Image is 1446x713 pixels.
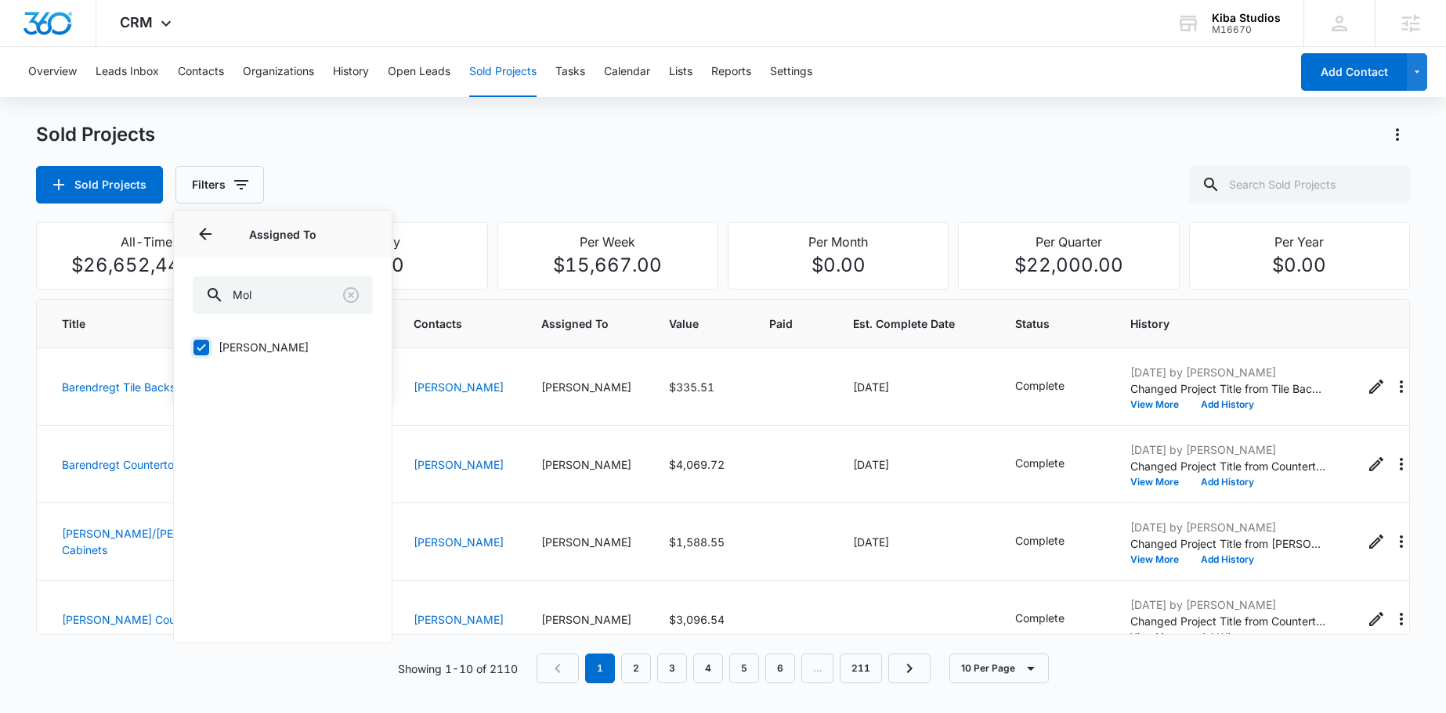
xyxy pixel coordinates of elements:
a: Page 4 [693,654,723,683]
p: Assigned To [193,226,373,243]
button: Edit Sold Project [1364,374,1389,399]
p: Changed Project Title from Countertops to Barendregt Countertops Changed Estimated Completion Dat... [1130,458,1326,474]
p: [DATE] by [PERSON_NAME] [1130,596,1326,613]
a: Page 6 [765,654,795,683]
button: Sold Projects [469,47,537,97]
em: 1 [585,654,615,683]
button: View More [1130,555,1190,564]
button: Add Contact [1301,53,1407,91]
div: account name [1212,12,1281,24]
a: Barendregt Tile Backsplash [62,380,203,394]
span: Paid [769,315,793,332]
button: Open Leads [388,47,450,97]
span: [DATE] [853,458,889,471]
button: Lists [669,47,692,97]
p: Showing 1-10 of 2110 [398,661,518,677]
button: Actions [1389,452,1414,477]
a: [PERSON_NAME] [414,458,504,471]
button: History [333,47,369,97]
p: $15,667.00 [508,251,708,279]
a: Page 5 [729,654,759,683]
a: [PERSON_NAME] [414,535,504,549]
div: - - Select to Edit Field [1015,610,1093,628]
p: Per Year [1199,232,1400,251]
span: $4,069.72 [669,458,725,471]
button: View More [1130,477,1190,487]
button: Edit Sold Project [1364,452,1389,477]
span: Status [1015,315,1093,332]
span: Title [62,315,223,332]
button: Actions [1389,374,1414,399]
button: Actions [1389,529,1414,554]
label: [PERSON_NAME] [193,339,373,355]
p: Complete [1015,455,1065,471]
div: - - Select to Edit Field [1015,455,1093,474]
button: Actions [1385,122,1410,147]
span: CRM [120,14,153,31]
h1: Sold Projects [36,123,155,146]
button: Overview [28,47,77,97]
a: [PERSON_NAME]/[PERSON_NAME] Cabinets [62,527,246,556]
div: [PERSON_NAME] [541,611,631,628]
button: View More [1130,632,1190,642]
span: $1,588.55 [669,535,725,549]
button: Filters [175,166,264,203]
div: - - Select to Edit Field [1015,377,1093,396]
span: Contacts [414,315,504,332]
p: Complete [1015,377,1065,394]
a: [PERSON_NAME] [414,613,504,626]
span: $3,096.54 [669,613,725,626]
button: Sold Projects [36,166,163,203]
button: Leads Inbox [96,47,159,97]
nav: Pagination [537,654,931,683]
a: Page 3 [657,654,687,683]
p: All-Time [46,232,247,251]
span: History [1130,315,1326,332]
span: Value [669,315,709,332]
p: $22,000.00 [968,251,1169,279]
button: Edit Sold Project [1364,529,1389,554]
div: [PERSON_NAME] [541,534,631,550]
p: Changed Project Title from Tile Backsplash to Barendregt Tile Backsplash Changed Estimated Comple... [1130,380,1326,397]
a: [PERSON_NAME] Countertops [62,613,219,626]
p: Changed Project Title from [PERSON_NAME]/[PERSON_NAME] to [PERSON_NAME]/[PERSON_NAME] Cabinets Ch... [1130,535,1326,552]
p: [DATE] by [PERSON_NAME] [1130,441,1326,458]
button: Organizations [243,47,314,97]
div: [PERSON_NAME] [541,379,631,395]
span: [DATE] [853,380,889,394]
button: Calendar [604,47,650,97]
p: Changed Project Title from Countertops to [PERSON_NAME] Countertops [1130,613,1326,629]
button: Tasks [555,47,585,97]
button: Settings [770,47,812,97]
button: Add History [1190,400,1265,409]
p: $0.00 [1199,251,1400,279]
p: Per Quarter [968,232,1169,251]
span: [DATE] [853,535,889,549]
a: Next Page [888,654,931,683]
button: Reports [711,47,751,97]
button: View More [1130,400,1190,409]
button: Clear [338,283,363,308]
p: [DATE] by [PERSON_NAME] [1130,519,1326,535]
button: Add History [1190,477,1265,487]
button: 10 Per Page [949,654,1049,683]
p: Per Month [738,232,938,251]
p: Complete [1015,610,1065,626]
a: Page 2 [621,654,651,683]
button: Add History [1190,632,1265,642]
a: [PERSON_NAME] [414,380,504,394]
button: Back [193,221,218,247]
div: - - Select to Edit Field [1015,532,1093,551]
p: [DATE] by [PERSON_NAME] [1130,364,1326,380]
span: Assigned To [541,315,631,332]
span: Est. Complete Date [853,315,955,332]
button: Edit Sold Project [1364,607,1389,632]
button: Actions [1389,607,1414,632]
div: [PERSON_NAME] [541,456,631,473]
button: Add History [1190,555,1265,564]
div: account id [1212,24,1281,35]
p: $0.00 [738,251,938,279]
input: Search Sold Projects [1189,166,1410,203]
p: Complete [1015,532,1065,549]
input: Search... [193,276,373,314]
